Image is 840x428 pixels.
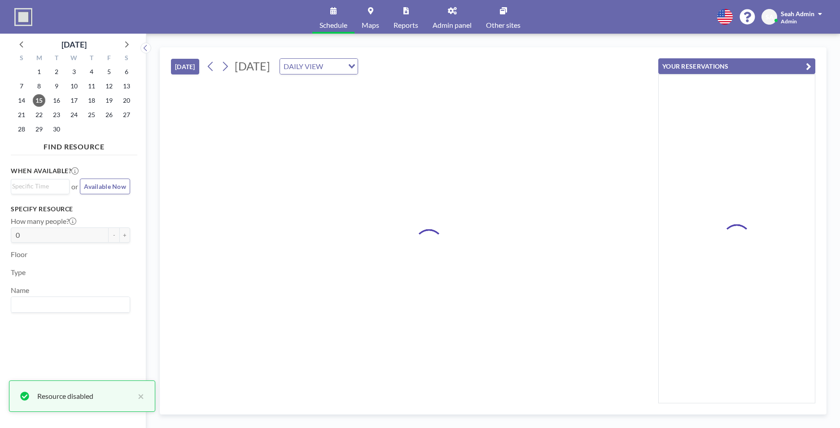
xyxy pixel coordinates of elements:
[12,181,64,191] input: Search for option
[11,250,27,259] label: Floor
[11,286,29,295] label: Name
[120,109,133,121] span: Saturday, September 27, 2025
[103,80,115,92] span: Friday, September 12, 2025
[11,217,76,226] label: How many people?
[133,391,144,402] button: close
[33,109,45,121] span: Monday, September 22, 2025
[80,179,130,194] button: Available Now
[119,227,130,243] button: +
[781,10,814,17] span: Seah Admin
[85,80,98,92] span: Thursday, September 11, 2025
[68,109,80,121] span: Wednesday, September 24, 2025
[31,53,48,65] div: M
[11,268,26,277] label: Type
[486,22,521,29] span: Other sites
[766,13,774,21] span: SA
[66,53,83,65] div: W
[658,58,815,74] button: YOUR RESERVATIONS
[50,66,63,78] span: Tuesday, September 2, 2025
[11,179,69,193] div: Search for option
[15,123,28,135] span: Sunday, September 28, 2025
[120,80,133,92] span: Saturday, September 13, 2025
[326,61,343,72] input: Search for option
[61,38,87,51] div: [DATE]
[103,109,115,121] span: Friday, September 26, 2025
[13,53,31,65] div: S
[103,94,115,107] span: Friday, September 19, 2025
[235,59,270,73] span: [DATE]
[15,80,28,92] span: Sunday, September 7, 2025
[11,139,137,151] h4: FIND RESOURCE
[282,61,325,72] span: DAILY VIEW
[15,94,28,107] span: Sunday, September 14, 2025
[33,123,45,135] span: Monday, September 29, 2025
[68,94,80,107] span: Wednesday, September 17, 2025
[11,205,130,213] h3: Specify resource
[83,53,100,65] div: T
[362,22,379,29] span: Maps
[15,109,28,121] span: Sunday, September 21, 2025
[120,66,133,78] span: Saturday, September 6, 2025
[50,94,63,107] span: Tuesday, September 16, 2025
[85,94,98,107] span: Thursday, September 18, 2025
[33,66,45,78] span: Monday, September 1, 2025
[103,66,115,78] span: Friday, September 5, 2025
[50,80,63,92] span: Tuesday, September 9, 2025
[37,391,133,402] div: Resource disabled
[118,53,135,65] div: S
[171,59,199,74] button: [DATE]
[319,22,347,29] span: Schedule
[68,80,80,92] span: Wednesday, September 10, 2025
[50,123,63,135] span: Tuesday, September 30, 2025
[100,53,118,65] div: F
[33,94,45,107] span: Monday, September 15, 2025
[433,22,472,29] span: Admin panel
[68,66,80,78] span: Wednesday, September 3, 2025
[394,22,418,29] span: Reports
[120,94,133,107] span: Saturday, September 20, 2025
[85,109,98,121] span: Thursday, September 25, 2025
[85,66,98,78] span: Thursday, September 4, 2025
[33,80,45,92] span: Monday, September 8, 2025
[12,299,125,310] input: Search for option
[14,8,32,26] img: organization-logo
[109,227,119,243] button: -
[781,18,797,25] span: Admin
[280,59,358,74] div: Search for option
[11,297,130,312] div: Search for option
[84,183,126,190] span: Available Now
[50,109,63,121] span: Tuesday, September 23, 2025
[48,53,66,65] div: T
[71,182,78,191] span: or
